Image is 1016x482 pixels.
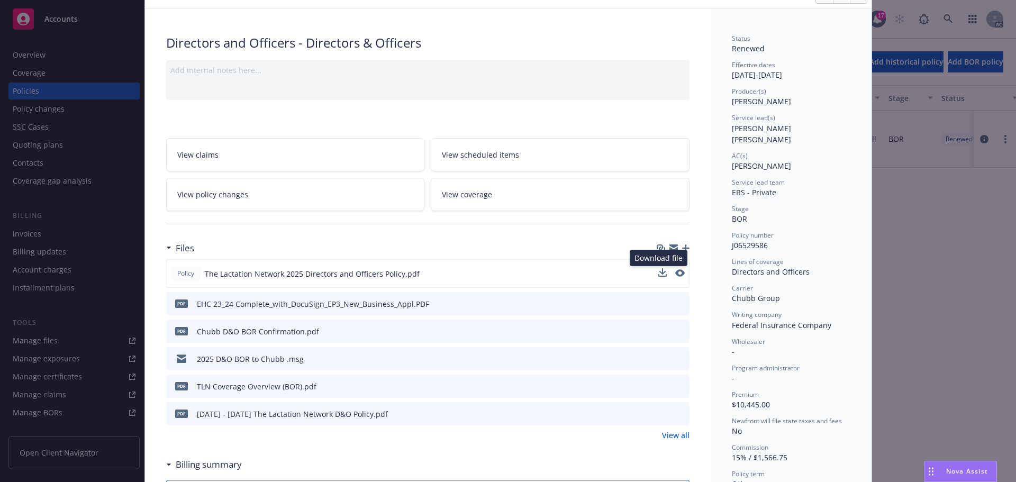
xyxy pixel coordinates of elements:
div: Add internal notes here... [170,65,685,76]
span: Effective dates [732,60,775,69]
span: pdf [175,382,188,390]
span: View coverage [442,189,492,200]
button: download file [659,381,667,392]
span: [PERSON_NAME] [732,161,791,171]
span: Directors and Officers [732,267,810,277]
span: Newfront will file state taxes and fees [732,416,842,425]
button: download file [659,353,667,365]
span: Stage [732,204,749,213]
span: Policy term [732,469,765,478]
span: Service lead team [732,178,785,187]
button: download file [658,268,667,279]
div: Download file [630,250,687,266]
button: preview file [675,268,685,279]
button: download file [659,298,667,310]
span: Premium [732,390,759,399]
button: preview file [675,269,685,277]
div: Billing summary [166,458,242,471]
span: [PERSON_NAME] [PERSON_NAME] [732,123,793,144]
div: [DATE] - [DATE] [732,60,850,80]
div: Files [166,241,194,255]
h3: Files [176,241,194,255]
span: Lines of coverage [732,257,784,266]
span: The Lactation Network 2025 Directors and Officers Policy.pdf [205,268,420,279]
span: ERS - Private [732,187,776,197]
span: View policy changes [177,189,248,200]
div: [DATE] - [DATE] The Lactation Network D&O Policy.pdf [197,408,388,420]
button: preview file [676,353,685,365]
span: Service lead(s) [732,113,775,122]
div: Directors and Officers - Directors & Officers [166,34,690,52]
div: EHC 23_24 Complete_with_DocuSign_EP3_New_Business_Appl.PDF [197,298,429,310]
span: Nova Assist [946,467,988,476]
span: Renewed [732,43,765,53]
button: Nova Assist [924,461,997,482]
span: Federal Insurance Company [732,320,831,330]
button: download file [658,268,667,277]
span: AC(s) [732,151,748,160]
span: View claims [177,149,219,160]
span: pdf [175,327,188,335]
h3: Billing summary [176,458,242,471]
button: preview file [676,408,685,420]
a: View scheduled items [431,138,690,171]
span: $10,445.00 [732,399,770,410]
span: 15% / $1,566.75 [732,452,787,462]
span: - [732,347,734,357]
a: View policy changes [166,178,425,211]
div: TLN Coverage Overview (BOR).pdf [197,381,316,392]
div: Drag to move [924,461,938,481]
a: View coverage [431,178,690,211]
span: PDF [175,299,188,307]
span: Chubb Group [732,293,780,303]
span: - [732,373,734,383]
span: [PERSON_NAME] [732,96,791,106]
span: Policy number [732,231,774,240]
span: J06529586 [732,240,768,250]
span: Wholesaler [732,337,765,346]
span: Producer(s) [732,87,766,96]
span: Carrier [732,284,753,293]
span: Commission [732,443,768,452]
div: Chubb D&O BOR Confirmation.pdf [197,326,319,337]
span: No [732,426,742,436]
button: download file [659,326,667,337]
button: preview file [676,381,685,392]
span: Program administrator [732,363,800,372]
div: 2025 D&O BOR to Chubb .msg [197,353,304,365]
button: download file [659,408,667,420]
span: View scheduled items [442,149,519,160]
span: pdf [175,410,188,417]
button: preview file [676,326,685,337]
span: BOR [732,214,747,224]
button: preview file [676,298,685,310]
span: Policy [175,269,196,278]
span: Status [732,34,750,43]
a: View claims [166,138,425,171]
span: Writing company [732,310,782,319]
a: View all [662,430,690,441]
